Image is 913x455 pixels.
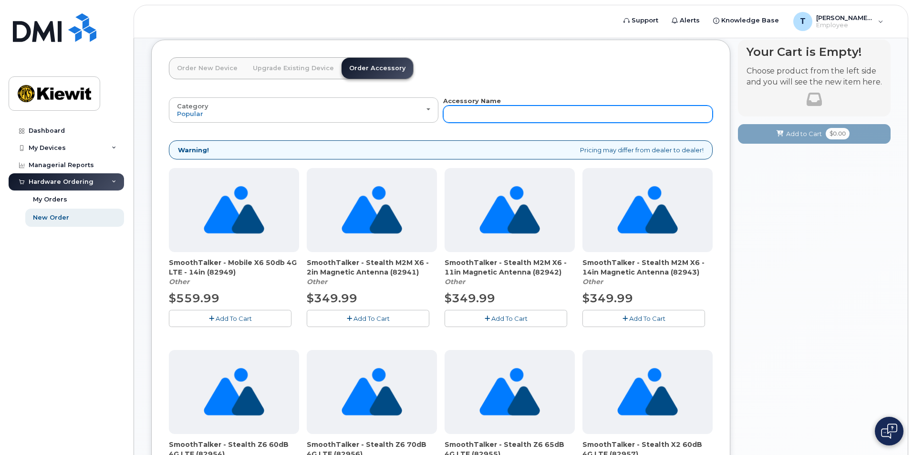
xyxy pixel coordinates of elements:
span: Category [177,102,208,110]
span: $0.00 [826,128,850,139]
span: Knowledge Base [721,16,779,25]
h4: Your Cart is Empty! [747,45,882,58]
span: [PERSON_NAME].Forge [816,14,873,21]
strong: Warning! [178,146,209,155]
span: SmoothTalker - Stealth M2M X6 - 11in Magnetic Antenna (82942) [445,258,575,277]
div: SmoothTalker - Stealth M2M X6 - 11in Magnetic Antenna (82942) [445,258,575,286]
em: Other [169,277,189,286]
em: Other [445,277,465,286]
span: Add To Cart [491,315,528,322]
button: Add To Cart [582,310,705,327]
span: Support [632,16,658,25]
span: Add To Cart [353,315,390,322]
img: no_image_found-2caef05468ed5679b831cfe6fc140e25e0c280774317ffc20a367ab7fd17291e.png [617,350,678,434]
button: Add To Cart [445,310,567,327]
button: Add To Cart [169,310,291,327]
img: no_image_found-2caef05468ed5679b831cfe6fc140e25e0c280774317ffc20a367ab7fd17291e.png [342,350,402,434]
div: SmoothTalker - Mobile X6 50db 4G LTE - 14in (82949) [169,258,299,286]
img: Open chat [881,423,897,439]
img: no_image_found-2caef05468ed5679b831cfe6fc140e25e0c280774317ffc20a367ab7fd17291e.png [204,168,264,252]
div: SmoothTalker - Stealth M2M X6 - 14in Magnetic Antenna (82943) [582,258,713,286]
div: Thomas.Forge [787,12,890,31]
a: Upgrade Existing Device [245,58,342,79]
button: Add To Cart [307,310,429,327]
img: no_image_found-2caef05468ed5679b831cfe6fc140e25e0c280774317ffc20a367ab7fd17291e.png [479,168,540,252]
span: Alerts [680,16,700,25]
div: SmoothTalker - Stealth M2M X6 - 2in Magnetic Antenna (82941) [307,258,437,286]
span: SmoothTalker - Stealth M2M X6 - 14in Magnetic Antenna (82943) [582,258,713,277]
a: Knowledge Base [706,11,786,30]
a: Order Accessory [342,58,413,79]
span: Popular [177,110,203,117]
div: Pricing may differ from dealer to dealer! [169,140,713,160]
strong: Accessory Name [443,97,501,105]
span: Add To Cart [216,315,252,322]
img: no_image_found-2caef05468ed5679b831cfe6fc140e25e0c280774317ffc20a367ab7fd17291e.png [204,350,264,434]
em: Other [307,277,327,286]
span: $349.99 [445,291,495,305]
span: Add to Cart [786,129,822,138]
img: no_image_found-2caef05468ed5679b831cfe6fc140e25e0c280774317ffc20a367ab7fd17291e.png [617,168,678,252]
button: Add to Cart $0.00 [738,124,891,144]
span: SmoothTalker - Mobile X6 50db 4G LTE - 14in (82949) [169,258,299,277]
span: $349.99 [582,291,633,305]
span: Employee [816,21,873,29]
p: Choose product from the left side and you will see the new item here. [747,66,882,88]
span: $559.99 [169,291,219,305]
img: no_image_found-2caef05468ed5679b831cfe6fc140e25e0c280774317ffc20a367ab7fd17291e.png [342,168,402,252]
button: Category Popular [169,97,438,122]
span: Add To Cart [629,315,665,322]
span: $349.99 [307,291,357,305]
em: Other [582,277,603,286]
a: Alerts [665,11,706,30]
a: Order New Device [169,58,245,79]
span: SmoothTalker - Stealth M2M X6 - 2in Magnetic Antenna (82941) [307,258,437,277]
a: Support [617,11,665,30]
span: T [800,16,806,27]
img: no_image_found-2caef05468ed5679b831cfe6fc140e25e0c280774317ffc20a367ab7fd17291e.png [479,350,540,434]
